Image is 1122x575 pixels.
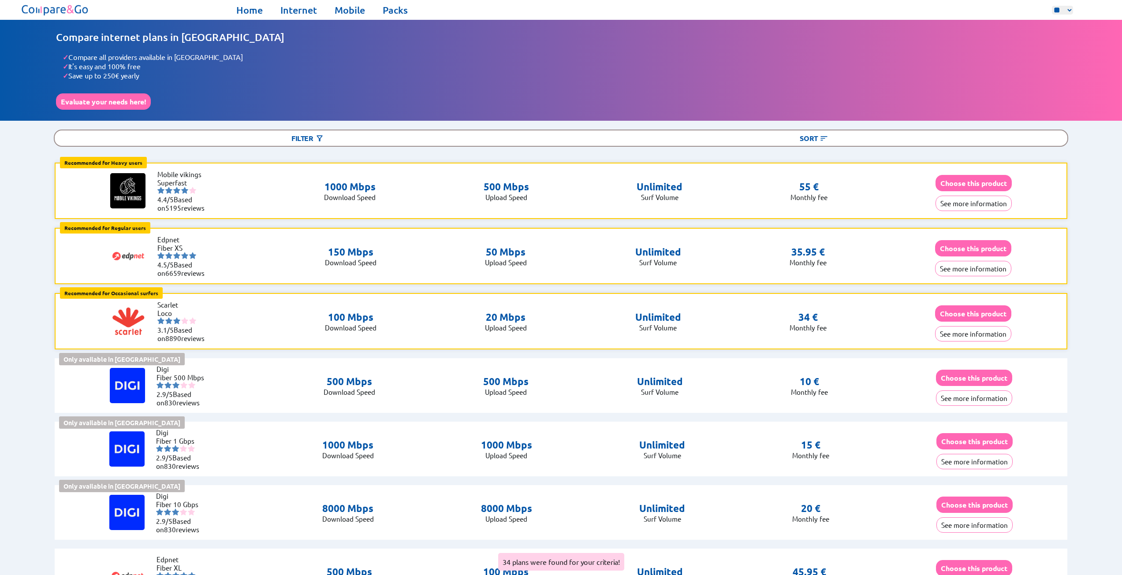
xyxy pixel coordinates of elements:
img: starnr4 [181,252,188,259]
div: Sort [561,130,1067,146]
li: Fiber 1 Gbps [156,437,209,445]
img: starnr5 [188,445,195,452]
img: starnr1 [156,508,163,516]
b: Only available in [GEOGRAPHIC_DATA] [63,355,180,363]
a: Choose this product [936,501,1013,509]
span: 2.9/5 [156,517,172,525]
button: See more information [935,326,1011,341]
p: Monthly fee [792,451,829,460]
div: 34 plans were found for your criteria! [498,553,624,571]
b: Recommended for Heavy users [64,159,142,166]
p: 35.95 € [791,246,825,258]
a: Internet [280,4,317,16]
img: starnr3 [173,187,180,194]
button: Choose this product [936,175,1012,191]
button: See more information [936,517,1013,533]
a: See more information [936,199,1012,208]
span: 2.9/5 [157,390,173,398]
p: 150 Mbps [325,246,376,258]
b: Only available in [GEOGRAPHIC_DATA] [63,482,180,490]
p: 15 € [801,439,820,451]
p: 500 Mbps [484,181,529,193]
p: Monthly fee [792,515,829,523]
p: Surf Volume [635,258,681,267]
span: 830 [164,525,176,534]
p: 100 Mbps [325,311,376,323]
li: Compare all providers available in [GEOGRAPHIC_DATA] [63,52,1066,62]
p: 8000 Mbps [481,502,532,515]
p: Surf Volume [639,451,685,460]
img: starnr1 [157,187,164,194]
p: Upload Speed [481,451,532,460]
button: Choose this product [935,305,1011,322]
li: Based on reviews [156,517,209,534]
a: Choose this product [935,309,1011,318]
p: 500 Mbps [483,375,529,388]
button: See more information [936,196,1012,211]
a: Choose this product [935,244,1011,252]
span: 6659 [165,269,181,277]
button: Choose this product [936,370,1012,386]
a: Choose this product [936,179,1012,187]
p: Download Speed [322,451,374,460]
p: 50 Mbps [485,246,527,258]
p: 500 Mbps [324,375,375,388]
button: See more information [936,390,1012,406]
img: Logo of Digi [109,495,145,530]
p: 1000 Mbps [481,439,532,451]
p: 55 € [799,181,819,193]
li: Mobile vikings [157,170,210,178]
span: ✓ [63,62,68,71]
p: 1000 Mbps [322,439,374,451]
p: Surf Volume [635,323,681,332]
img: starnr1 [157,382,164,389]
a: See more information [936,394,1012,402]
img: Button open the filtering menu [315,134,324,143]
a: See more information [935,330,1011,338]
li: Based on reviews [157,195,210,212]
img: starnr4 [180,382,187,389]
li: Save up to 250€ yearly [63,71,1066,80]
p: Surf Volume [637,388,683,396]
img: starnr1 [157,252,164,259]
p: 34 € [798,311,818,323]
span: 830 [164,398,176,407]
img: starnr5 [189,187,196,194]
p: Download Speed [322,515,374,523]
p: Unlimited [637,375,683,388]
b: Recommended for Regular users [64,224,146,231]
p: Download Speed [324,193,376,201]
p: Upload Speed [481,515,532,523]
li: Edpnet [157,235,210,244]
img: starnr4 [181,187,188,194]
div: Filter [55,130,561,146]
li: Loco [157,309,210,317]
img: starnr5 [189,252,196,259]
span: 2.9/5 [156,453,172,462]
h1: Compare internet plans in [GEOGRAPHIC_DATA] [56,31,1066,44]
img: starnr2 [165,187,172,194]
b: Recommended for Occasional surfers [64,289,158,297]
li: Digi [156,492,209,500]
p: Surf Volume [639,515,685,523]
a: Choose this product [936,437,1013,445]
img: Logo of Edpnet [111,238,146,274]
li: Fiber XS [157,244,210,252]
button: Choose this product [936,433,1013,449]
p: 8000 Mbps [322,502,374,515]
img: starnr4 [180,508,187,516]
span: 4.4/5 [157,195,174,204]
li: Scarlet [157,300,210,309]
button: Evaluate your needs here! [56,93,151,110]
span: 5195 [165,204,181,212]
img: starnr5 [188,508,195,516]
p: Monthly fee [790,323,827,332]
li: Based on reviews [157,326,210,342]
img: starnr3 [173,317,180,324]
p: Upload Speed [484,193,529,201]
span: ✓ [63,71,68,80]
li: Based on reviews [157,390,209,407]
img: Logo of Scarlet [111,304,146,339]
img: starnr2 [165,252,172,259]
p: 10 € [800,375,819,388]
